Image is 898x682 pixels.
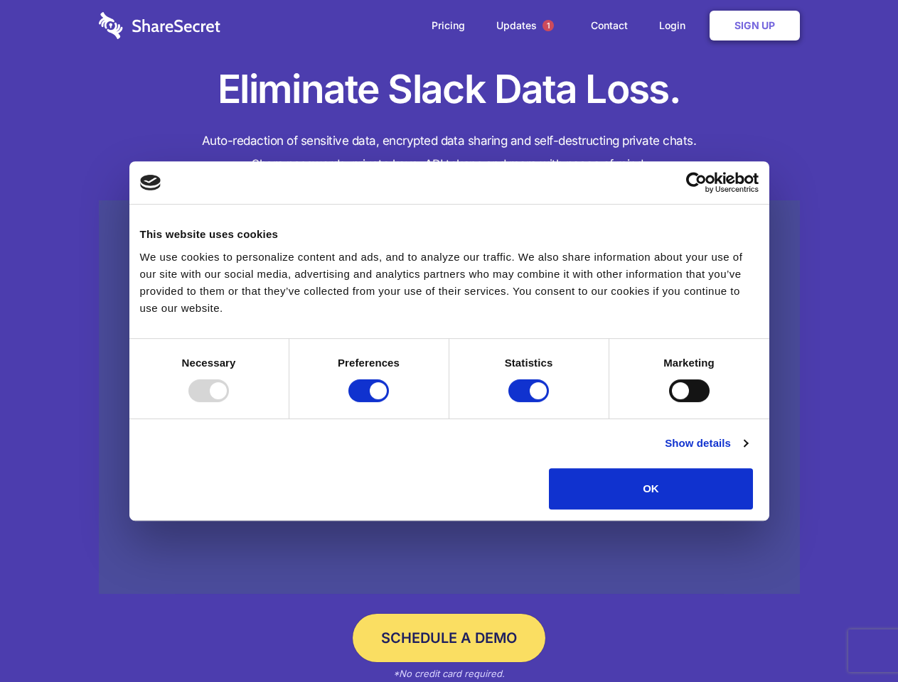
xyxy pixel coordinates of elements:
strong: Preferences [338,357,400,369]
h4: Auto-redaction of sensitive data, encrypted data sharing and self-destructing private chats. Shar... [99,129,800,176]
em: *No credit card required. [393,668,505,679]
div: We use cookies to personalize content and ads, and to analyze our traffic. We also share informat... [140,249,759,317]
a: Usercentrics Cookiebot - opens in a new window [634,172,759,193]
a: Show details [665,435,747,452]
h1: Eliminate Slack Data Loss. [99,64,800,115]
span: 1 [542,20,554,31]
a: Pricing [417,4,479,48]
strong: Statistics [505,357,553,369]
a: Schedule a Demo [353,614,545,662]
button: OK [549,468,753,509]
div: This website uses cookies [140,226,759,243]
a: Login [645,4,707,48]
a: Contact [577,4,642,48]
img: logo [140,175,161,190]
img: logo-wordmark-white-trans-d4663122ce5f474addd5e946df7df03e33cb6a1c49d2221995e7729f52c070b2.svg [99,12,220,39]
strong: Necessary [182,357,236,369]
a: Sign Up [710,11,800,40]
strong: Marketing [663,357,715,369]
a: Wistia video thumbnail [99,200,800,595]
